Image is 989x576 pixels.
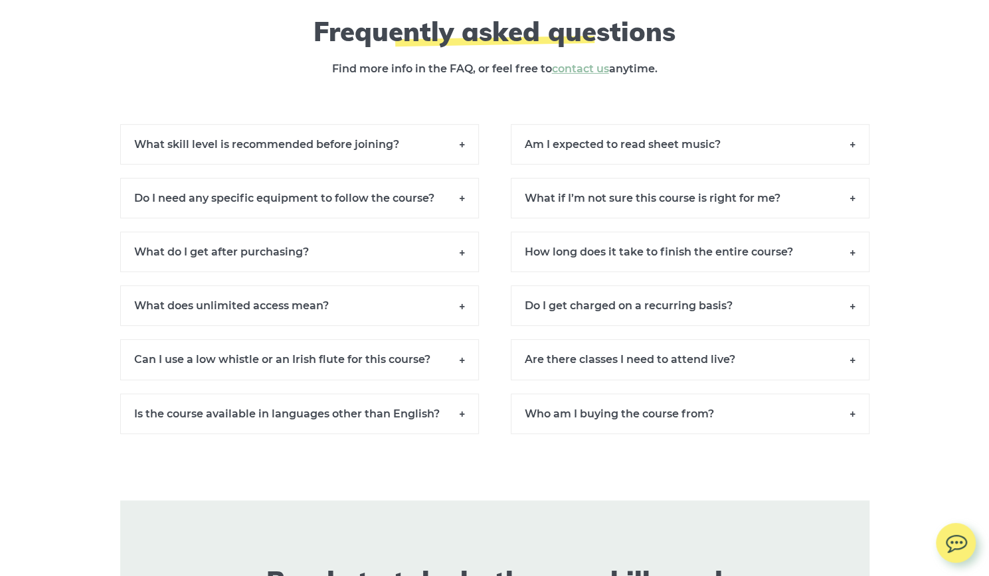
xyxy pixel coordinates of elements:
[511,394,869,434] h6: Who am I buying the course from?
[552,62,609,75] a: contact us
[120,285,479,326] h6: What does unlimited access mean?
[120,232,479,272] h6: What do I get after purchasing?
[511,178,869,218] h6: What if I’m not sure this course is right for me?
[120,394,479,434] h6: Is the course available in languages other than English?
[511,339,869,380] h6: Are there classes I need to attend live?
[511,124,869,165] h6: Am I expected to read sheet music?
[511,285,869,326] h6: Do I get charged on a recurring basis?
[332,62,658,75] strong: Find more info in the FAQ, or feel free to anytime.
[120,339,479,380] h6: Can I use a low whistle or an Irish flute for this course?
[252,15,737,47] h2: Frequently asked questions
[511,232,869,272] h6: How long does it take to finish the entire course?
[936,523,976,557] img: chat.svg
[120,124,479,165] h6: What skill level is recommended before joining?
[120,178,479,218] h6: Do I need any specific equipment to follow the course?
